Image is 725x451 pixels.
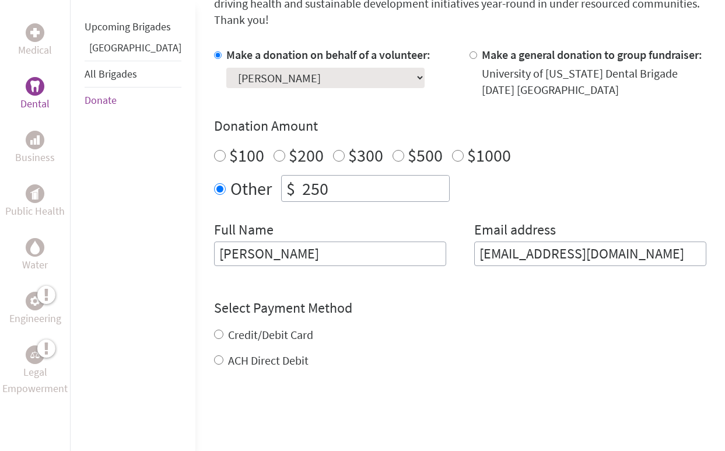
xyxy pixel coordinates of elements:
div: Public Health [26,184,44,203]
img: Business [30,135,40,145]
label: Make a donation on behalf of a volunteer: [226,47,430,62]
label: $200 [289,144,324,166]
p: Medical [18,42,52,58]
label: $1000 [467,144,511,166]
label: Email address [474,221,556,242]
a: DentalDental [20,77,50,112]
a: Upcoming Brigades [85,20,171,33]
label: $100 [229,144,264,166]
a: MedicalMedical [18,23,52,58]
img: Medical [30,28,40,37]
img: Public Health [30,188,40,200]
label: Make a general donation to group fundraiser: [482,47,702,62]
img: Legal Empowerment [30,351,40,358]
p: Engineering [9,310,61,327]
li: Donate [85,88,181,113]
a: WaterWater [22,238,48,273]
a: Legal EmpowermentLegal Empowerment [2,345,68,397]
div: Water [26,238,44,257]
a: [GEOGRAPHIC_DATA] [89,41,181,54]
input: Enter Amount [300,176,449,201]
a: Donate [85,93,117,107]
label: $500 [408,144,443,166]
input: Your Email [474,242,706,266]
div: University of [US_STATE] Dental Brigade [DATE] [GEOGRAPHIC_DATA] [482,65,706,98]
label: Credit/Debit Card [228,327,313,342]
img: Engineering [30,296,40,306]
label: Other [230,175,272,202]
h4: Donation Amount [214,117,706,135]
p: Business [15,149,55,166]
div: Business [26,131,44,149]
a: Public HealthPublic Health [5,184,65,219]
a: EngineeringEngineering [9,292,61,327]
img: Water [30,240,40,254]
a: All Brigades [85,67,137,81]
li: Upcoming Brigades [85,14,181,40]
p: Water [22,257,48,273]
label: Full Name [214,221,274,242]
h4: Select Payment Method [214,299,706,317]
label: ACH Direct Debit [228,353,309,368]
div: Legal Empowerment [26,345,44,364]
input: Enter Full Name [214,242,446,266]
div: Medical [26,23,44,42]
p: Public Health [5,203,65,219]
li: Guatemala [85,40,181,61]
label: $300 [348,144,383,166]
img: Dental [30,81,40,92]
a: BusinessBusiness [15,131,55,166]
iframe: reCAPTCHA [214,392,391,438]
li: All Brigades [85,61,181,88]
div: Dental [26,77,44,96]
p: Legal Empowerment [2,364,68,397]
div: Engineering [26,292,44,310]
p: Dental [20,96,50,112]
div: $ [282,176,300,201]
